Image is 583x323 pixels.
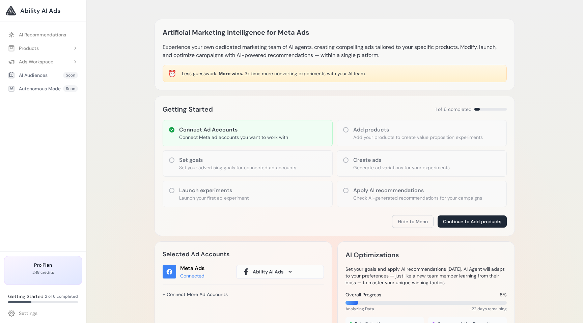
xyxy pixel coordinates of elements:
[163,249,324,259] h2: Selected Ad Accounts
[163,289,228,300] a: + Connect More Ad Accounts
[179,164,296,171] p: Set your advertising goals for connected ad accounts
[8,85,61,92] div: Autonomous Mode
[253,268,283,275] span: Ability AI Ads
[219,70,243,77] span: More wins.
[182,70,217,77] span: Less guesswork.
[10,262,76,268] h3: Pro Plan
[179,156,296,164] h3: Set goals
[63,85,78,92] span: Soon
[353,186,482,195] h3: Apply AI recommendations
[500,291,507,298] span: 8%
[20,6,60,16] span: Ability AI Ads
[345,266,507,286] p: Set your goals and apply AI recommendations [DATE]. AI Agent will adapt to your preferences — jus...
[179,195,249,201] p: Launch your first ad experiment
[345,249,399,260] h2: AI Optimizations
[168,69,176,78] div: ⏰
[180,264,204,272] div: Meta Ads
[8,58,53,65] div: Ads Workspace
[10,270,76,275] p: 248 credits
[4,307,82,319] a: Settings
[179,186,249,195] h3: Launch experiments
[353,164,450,171] p: Generate ad variations for your experiments
[392,215,434,228] button: Hide to Menu
[5,5,81,16] a: Ability AI Ads
[179,126,288,134] h3: Connect Ad Accounts
[45,294,78,299] span: 2 of 6 completed
[236,265,324,279] button: Ability AI Ads
[353,134,483,141] p: Add your products to create value proposition experiments
[353,126,483,134] h3: Add products
[163,27,309,38] h1: Artificial Marketing Intelligence for Meta Ads
[4,290,82,306] a: Getting Started 2 of 6 completed
[469,306,507,312] span: ~22 days remaining
[435,106,472,113] span: 1 of 6 completed
[345,291,381,298] span: Overall Progress
[4,42,82,54] button: Products
[4,56,82,68] button: Ads Workspace
[8,72,48,79] div: AI Audiences
[353,156,450,164] h3: Create ads
[8,45,39,52] div: Products
[163,43,507,59] p: Experience your own dedicated marketing team of AI agents, creating compelling ads tailored to yo...
[163,104,213,115] h2: Getting Started
[438,215,507,228] button: Continue to Add products
[353,195,482,201] p: Check AI-generated recommendations for your campaigns
[63,72,78,79] span: Soon
[180,272,204,279] div: Connected
[345,306,374,312] span: Analyzing Data
[8,293,44,300] span: Getting Started
[245,70,366,77] span: 3x time more converting experiments with your AI team.
[179,134,288,141] p: Connect Meta ad accounts you want to work with
[4,29,82,41] a: AI Recommendations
